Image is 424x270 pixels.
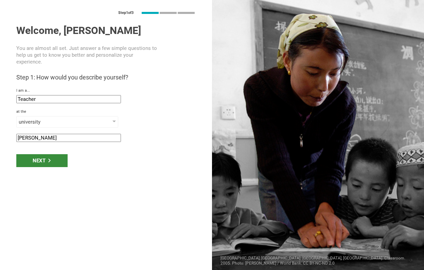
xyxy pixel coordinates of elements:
div: university [19,119,96,125]
input: role that defines you [16,95,121,103]
div: Step 1 of 3 [118,11,134,15]
input: name of institution [16,134,121,142]
div: at the [16,109,196,114]
div: [GEOGRAPHIC_DATA], [GEOGRAPHIC_DATA]. [GEOGRAPHIC_DATA], [GEOGRAPHIC_DATA]. Classroom. 2005. Phot... [212,251,424,270]
h3: Step 1: How would you describe yourself? [16,73,196,82]
p: You are almost all set. Just answer a few simple questions to help us get to know you better and ... [16,45,160,65]
div: Next [16,154,68,167]
div: I am a... [16,88,196,93]
h1: Welcome, [PERSON_NAME] [16,24,196,37]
